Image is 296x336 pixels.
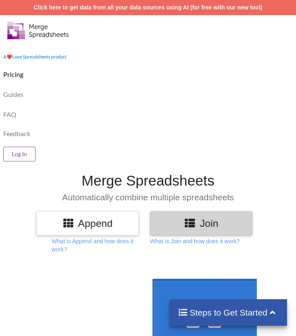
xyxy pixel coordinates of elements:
p: Guides [3,90,23,99]
h3: Join [156,217,246,229]
h3: Append [43,217,132,229]
span: heart [7,54,12,59]
img: Logo.png [7,22,69,39]
p: What is Join and how does it work? [150,237,240,245]
p: Pricing [3,70,23,79]
p: What is Append and how does it work? [52,237,139,253]
span: Feedback [3,130,30,137]
h4: Steps to Get Started [178,307,279,318]
a: Click here to get data from all your data sources using AI (for free with our new tool) [34,4,262,11]
a: AheartLove Spreadsheets product [3,54,67,59]
button: Log In [3,147,36,161]
p: FAQ [3,110,16,119]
